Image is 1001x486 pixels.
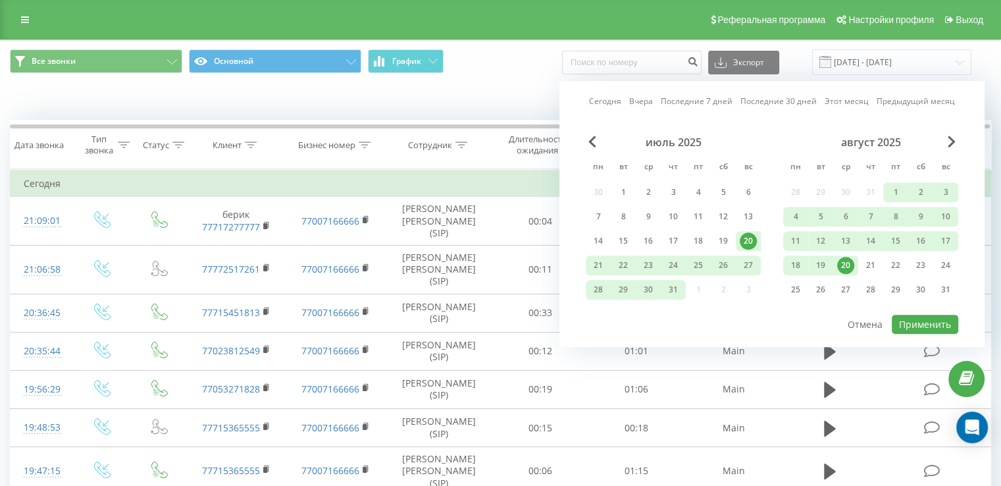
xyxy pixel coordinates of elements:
[83,134,114,156] div: Тип звонка
[202,306,260,319] a: 77715451813
[665,184,682,201] div: 3
[883,231,908,251] div: пт 15 авг. 2025 г.
[661,231,686,251] div: чт 17 июля 2025 г.
[887,257,904,274] div: 22
[638,158,658,178] abbr: среда
[611,280,636,300] div: вт 29 июля 2025 г.
[661,280,686,300] div: чт 31 июля 2025 г.
[711,207,736,227] div: сб 12 июля 2025 г.
[811,158,831,178] abbr: вторник
[883,207,908,227] div: пт 8 авг. 2025 г.
[858,207,883,227] div: чт 7 авг. 2025 г.
[202,344,260,357] a: 77023812549
[386,370,493,408] td: [PERSON_NAME] (SIP)
[908,280,933,300] div: сб 30 авг. 2025 г.
[386,245,493,294] td: [PERSON_NAME] [PERSON_NAME] (SIP)
[665,208,682,225] div: 10
[14,140,64,151] div: Дата звонка
[615,184,632,201] div: 1
[629,95,653,108] a: Вчера
[787,208,804,225] div: 4
[686,207,711,227] div: пт 11 июля 2025 г.
[740,184,757,201] div: 6
[887,208,904,225] div: 8
[833,256,858,275] div: ср 20 авг. 2025 г.
[862,208,879,225] div: 7
[787,232,804,250] div: 11
[684,370,783,408] td: Main
[833,207,858,227] div: ср 6 авг. 2025 г.
[858,256,883,275] div: чт 21 авг. 2025 г.
[783,280,808,300] div: пн 25 авг. 2025 г.
[686,182,711,202] div: пт 4 июля 2025 г.
[808,207,833,227] div: вт 5 авг. 2025 г.
[186,197,286,246] td: берик
[837,281,854,298] div: 27
[301,263,359,275] a: 77007166666
[10,49,182,73] button: Все звонки
[933,182,958,202] div: вс 3 авг. 2025 г.
[611,182,636,202] div: вт 1 июля 2025 г.
[684,332,783,370] td: Main
[837,232,854,250] div: 13
[615,208,632,225] div: 8
[713,158,733,178] abbr: суббота
[937,232,954,250] div: 17
[862,232,879,250] div: 14
[386,332,493,370] td: [PERSON_NAME] (SIP)
[708,51,779,74] button: Экспорт
[24,208,59,234] div: 21:09:01
[368,49,444,73] button: График
[911,158,931,178] abbr: суббота
[202,263,260,275] a: 77772517261
[661,256,686,275] div: чт 24 июля 2025 г.
[636,182,661,202] div: ср 2 июля 2025 г.
[586,256,611,275] div: пн 21 июля 2025 г.
[588,158,608,178] abbr: понедельник
[686,256,711,275] div: пт 25 июля 2025 г.
[908,207,933,227] div: сб 9 авг. 2025 г.
[590,208,607,225] div: 7
[711,256,736,275] div: сб 26 июля 2025 г.
[808,256,833,275] div: вт 19 авг. 2025 г.
[887,184,904,201] div: 1
[640,208,657,225] div: 9
[586,207,611,227] div: пн 7 июля 2025 г.
[883,280,908,300] div: пт 29 авг. 2025 г.
[493,197,588,246] td: 00:04
[848,14,934,25] span: Настройки профиля
[615,281,632,298] div: 29
[661,207,686,227] div: чт 10 июля 2025 г.
[301,215,359,227] a: 77007166666
[908,231,933,251] div: сб 16 авг. 2025 г.
[912,257,929,274] div: 23
[833,231,858,251] div: ср 13 авг. 2025 г.
[858,231,883,251] div: чт 14 авг. 2025 г.
[715,184,732,201] div: 5
[202,464,260,477] a: 77715365555
[640,184,657,201] div: 2
[887,281,904,298] div: 29
[686,231,711,251] div: пт 18 июля 2025 г.
[611,256,636,275] div: вт 22 июля 2025 г.
[933,280,958,300] div: вс 31 авг. 2025 г.
[711,231,736,251] div: сб 19 июля 2025 г.
[615,232,632,250] div: 15
[11,171,991,197] td: Сегодня
[493,370,588,408] td: 00:19
[588,332,684,370] td: 01:01
[636,280,661,300] div: ср 30 июля 2025 г.
[717,14,825,25] span: Реферальная программа
[812,281,829,298] div: 26
[202,221,260,233] a: 77717277777
[636,207,661,227] div: ср 9 июля 2025 г.
[956,412,988,443] div: Open Intercom Messenger
[912,184,929,201] div: 2
[861,158,881,178] abbr: четверг
[912,208,929,225] div: 9
[611,207,636,227] div: вт 8 июля 2025 г.
[887,232,904,250] div: 15
[590,232,607,250] div: 14
[812,257,829,274] div: 19
[589,95,621,108] a: Сегодня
